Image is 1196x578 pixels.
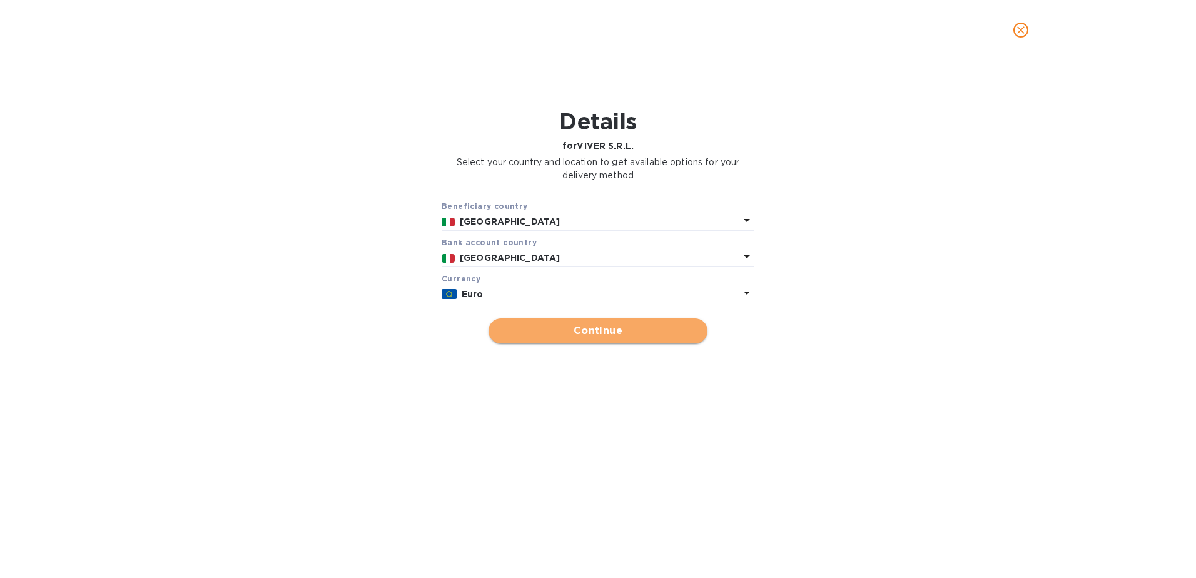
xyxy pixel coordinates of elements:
b: [GEOGRAPHIC_DATA] [460,216,560,226]
button: close [1006,15,1036,45]
b: Bank account cоuntry [442,238,537,247]
span: Continue [499,323,697,338]
h1: Details [442,108,754,134]
b: for VIVER S.R.L. [562,141,634,151]
img: IT [442,254,455,263]
b: Euro [462,289,484,299]
button: Continue [489,318,707,343]
b: Beneficiary country [442,201,528,211]
img: IT [442,218,455,226]
p: Select your country and location to get available options for your delivery method [442,156,754,182]
b: Currency [442,274,480,283]
b: [GEOGRAPHIC_DATA] [460,253,560,263]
